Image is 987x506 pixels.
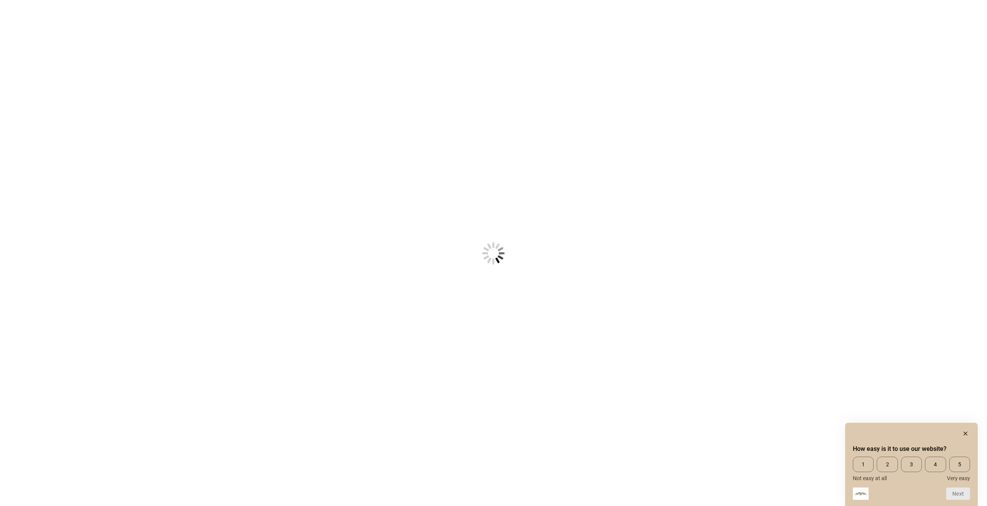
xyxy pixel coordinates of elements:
span: Not easy at all [853,475,887,481]
span: 4 [925,457,946,472]
span: 5 [949,457,970,472]
button: Hide survey [961,429,970,438]
span: 1 [853,457,874,472]
div: How easy is it to use our website? Select an option from 1 to 5, with 1 being Not easy at all and... [853,457,970,481]
span: 3 [901,457,922,472]
img: Loading [444,204,543,303]
span: 2 [877,457,898,472]
button: Next question [946,488,970,500]
div: How easy is it to use our website? Select an option from 1 to 5, with 1 being Not easy at all and... [853,429,970,500]
h2: How easy is it to use our website? Select an option from 1 to 5, with 1 being Not easy at all and... [853,444,970,454]
span: Very easy [947,475,970,481]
